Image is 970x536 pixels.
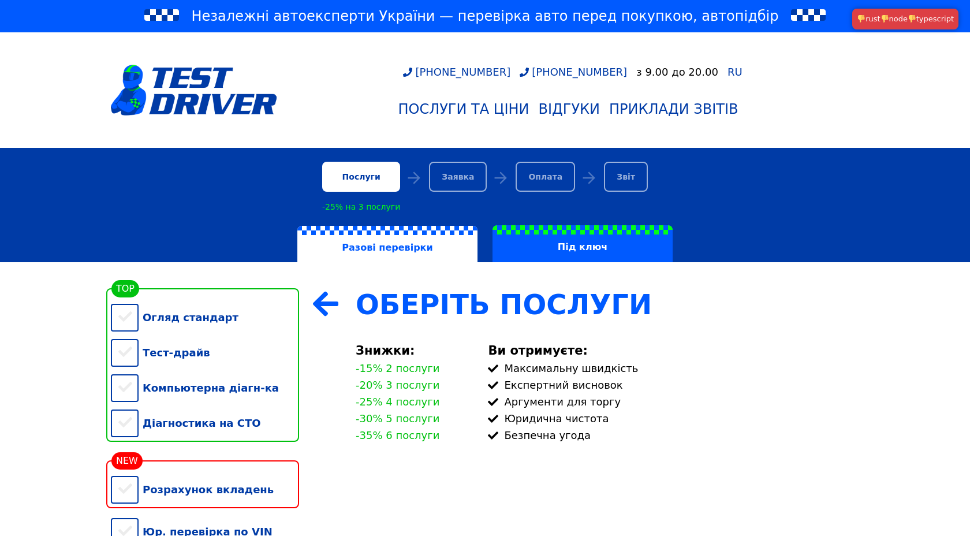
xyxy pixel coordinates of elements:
[485,225,680,262] a: Під ключ
[881,15,889,23] img: 👎
[356,379,439,391] div: -20% 3 послуги
[356,344,474,358] div: Знижки:
[322,202,400,211] div: -25% на 3 послуги
[727,67,743,77] a: RU
[636,66,718,78] div: з 9.00 до 20.00
[604,162,648,192] div: Звіт
[539,101,600,117] div: Відгуки
[488,396,859,408] div: Аргументи для торгу
[908,15,916,23] img: 👎
[516,162,575,192] div: Оплата
[192,7,779,25] span: Незалежні автоексперти України — перевірка авто перед покупкою, автопідбір
[534,96,605,122] a: Відгуки
[111,37,277,143] a: logotype@3x
[322,162,400,192] div: Послуги
[520,66,627,78] a: [PHONE_NUMBER]
[727,66,743,78] span: RU
[356,429,439,441] div: -35% 6 послуги
[403,66,510,78] a: [PHONE_NUMBER]
[488,412,859,425] div: Юридична чистота
[398,101,529,117] div: Послуги та Ціни
[488,344,859,358] div: Ви отримуєте:
[111,405,299,441] div: Діагностика на СТО
[356,396,439,408] div: -25% 4 послуги
[488,362,859,374] div: Максимальну швидкість
[852,9,958,29] hility-error: rust node typescript
[297,226,477,263] label: Разові перевірки
[609,101,738,117] div: Приклади звітів
[393,96,533,122] a: Послуги та Ціни
[356,288,859,321] div: Оберіть Послуги
[493,225,673,262] label: Під ключ
[605,96,743,122] a: Приклади звітів
[111,65,277,116] img: logotype@3x
[356,362,439,374] div: -15% 2 послуги
[111,300,299,335] div: Огляд стандарт
[111,370,299,405] div: Компьютерна діагн-ка
[356,412,439,425] div: -30% 5 послуги
[857,15,865,23] img: 👎
[488,379,859,391] div: Експертний висновок
[111,472,299,507] div: Розрахунок вкладень
[429,162,487,192] div: Заявка
[488,429,859,441] div: Безпечна угода
[111,335,299,370] div: Тест-драйв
